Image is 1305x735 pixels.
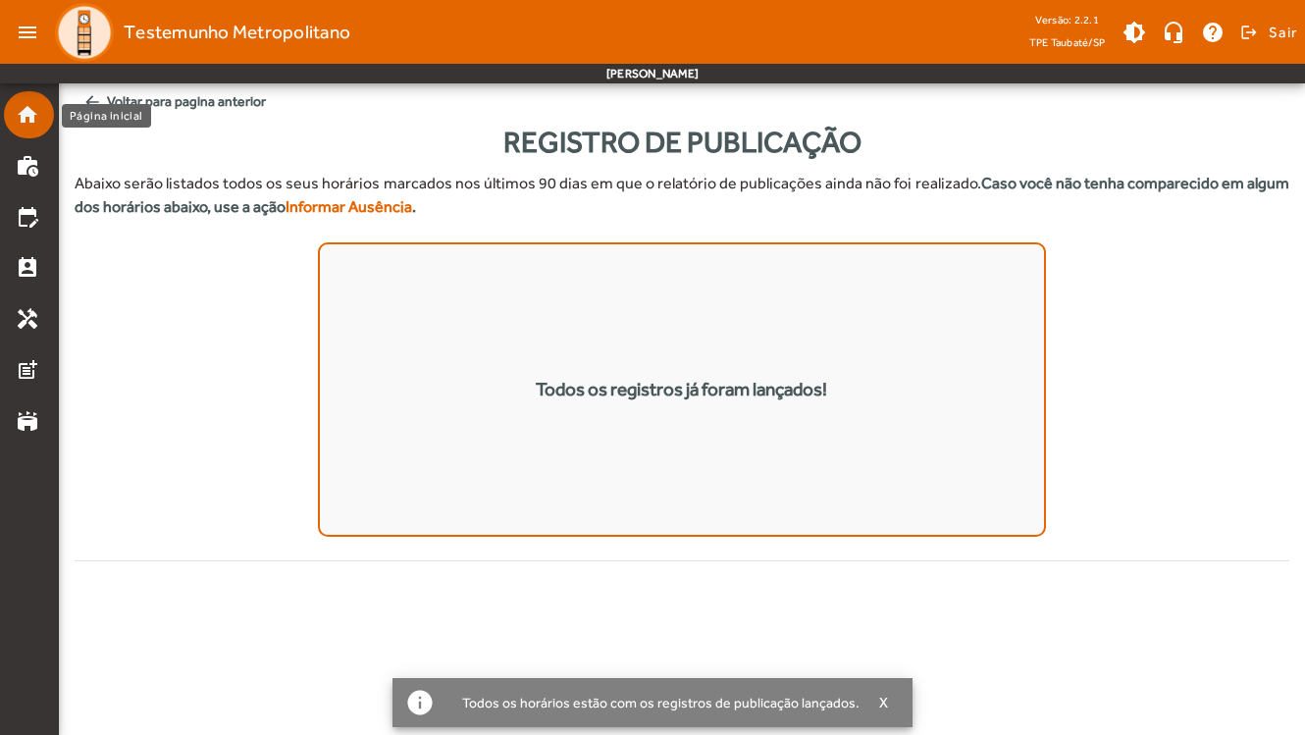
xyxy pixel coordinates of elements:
span: X [879,694,889,711]
div: Página inicial [62,104,151,128]
mat-icon: home [16,103,39,127]
mat-icon: perm_contact_calendar [16,256,39,280]
img: Logo TPE [55,3,114,62]
mat-icon: stadium [16,409,39,433]
span: Voltar para pagina anterior [75,83,1289,120]
div: Versão: 2.2.1 [1029,8,1106,32]
span: Testemunho Metropolitano [124,17,350,48]
p: Abaixo serão listados todos os seus horários marcados nos últimos 90 dias em que o relatório de p... [75,172,1289,219]
mat-icon: edit_calendar [16,205,39,229]
mat-icon: work_history [16,154,39,178]
button: Sair [1237,18,1297,47]
a: Testemunho Metropolitano [47,3,350,62]
mat-icon: menu [8,13,47,52]
span: Sair [1269,17,1297,48]
button: X [860,694,909,711]
mat-icon: handyman [16,307,39,331]
div: Todos os horários estão com os registros de publicação lançados. [446,689,860,716]
strong: Informar Ausência [286,197,412,216]
mat-icon: post_add [16,358,39,382]
span: TPE Taubaté/SP [1029,32,1106,52]
div: Registro de Publicação [75,120,1289,164]
mat-icon: arrow_back [82,92,102,112]
mat-icon: info [405,688,435,717]
div: Todos os registros já foram lançados! [536,376,827,404]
